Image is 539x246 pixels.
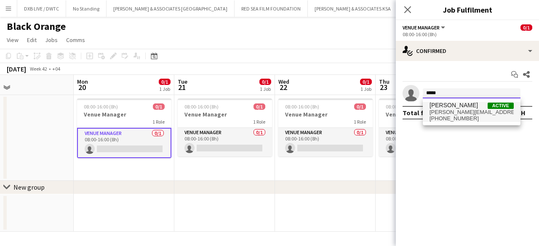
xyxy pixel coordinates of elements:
span: 08:00-16:00 (8h) [184,103,219,110]
span: Tue [178,78,187,85]
span: 0/1 [259,79,271,85]
div: 1 Job [360,86,371,92]
div: 1 Job [260,86,271,92]
span: 08:00-16:00 (8h) [285,103,319,110]
app-job-card: 08:00-16:00 (8h)0/1Venue Manager1 RoleVenue Manager0/108:00-16:00 (8h) [77,98,171,158]
span: 1 Role [253,119,265,125]
span: mohib.jaffery@gmail.com [430,109,514,116]
h3: Venue Manager [278,111,373,118]
span: 0/1 [354,103,366,110]
h3: Venue Manager [77,111,171,118]
div: [DATE] [7,65,26,73]
span: Week 42 [28,66,49,72]
span: 08:00-16:00 (8h) [84,103,118,110]
span: 23 [378,82,390,92]
button: DXB LIVE / DWTC [17,0,66,17]
app-job-card: 08:00-16:00 (8h)0/1Venue Manager1 RoleVenue Manager0/108:00-16:00 (8h) [178,98,272,156]
a: View [3,34,22,45]
span: Comms [66,36,85,44]
span: Active [488,103,514,109]
div: Total fee [403,108,431,117]
h3: Job Fulfilment [396,4,539,15]
div: 08:00-16:00 (8h) [403,31,532,37]
a: Jobs [42,34,61,45]
app-job-card: 08:00-16:00 (8h)0/1Venue Manager1 RoleVenue Manager0/108:00-16:00 (8h) [278,98,373,156]
button: [PERSON_NAME] & ASSOCIATES [GEOGRAPHIC_DATA] [107,0,235,17]
app-card-role: Venue Manager0/108:00-16:00 (8h) [77,128,171,158]
span: 0/1 [520,24,532,31]
span: Edit [27,36,37,44]
button: RED SEA FILM FOUNDATION [235,0,308,17]
span: 1 Role [152,119,165,125]
button: Venue Manager [403,24,446,31]
app-card-role: Venue Manager0/108:00-16:00 (8h) [278,128,373,156]
span: 1 Role [354,119,366,125]
span: +971526725138 [430,115,514,122]
span: Thu [379,78,390,85]
app-card-role: Venue Manager0/108:00-16:00 (8h) [379,128,473,156]
div: Confirmed [396,41,539,61]
span: Jobs [45,36,58,44]
span: 0/1 [360,79,372,85]
a: Comms [63,34,88,45]
a: Edit [24,34,40,45]
h3: Venue Manager [379,111,473,118]
span: 20 [76,82,88,92]
span: 08:00-16:00 (8h) [386,103,420,110]
button: [PERSON_NAME] & ASSOCIATES KSA [308,0,398,17]
app-card-role: Venue Manager0/108:00-16:00 (8h) [178,128,272,156]
h1: Black Orange [7,20,66,33]
span: Mohib Jaffery [430,102,478,109]
h3: Venue Manager [178,111,272,118]
div: New group [13,183,45,191]
button: No Standing [66,0,107,17]
div: +04 [52,66,60,72]
span: 0/1 [159,79,171,85]
span: Venue Manager [403,24,440,31]
span: 0/1 [253,103,265,110]
span: 21 [176,82,187,92]
span: 0/1 [153,103,165,110]
span: Wed [278,78,289,85]
div: 1 Job [159,86,170,92]
span: Mon [77,78,88,85]
span: 22 [277,82,289,92]
app-job-card: 08:00-16:00 (8h)0/1Venue Manager1 RoleVenue Manager0/108:00-16:00 (8h) [379,98,473,156]
span: View [7,36,19,44]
